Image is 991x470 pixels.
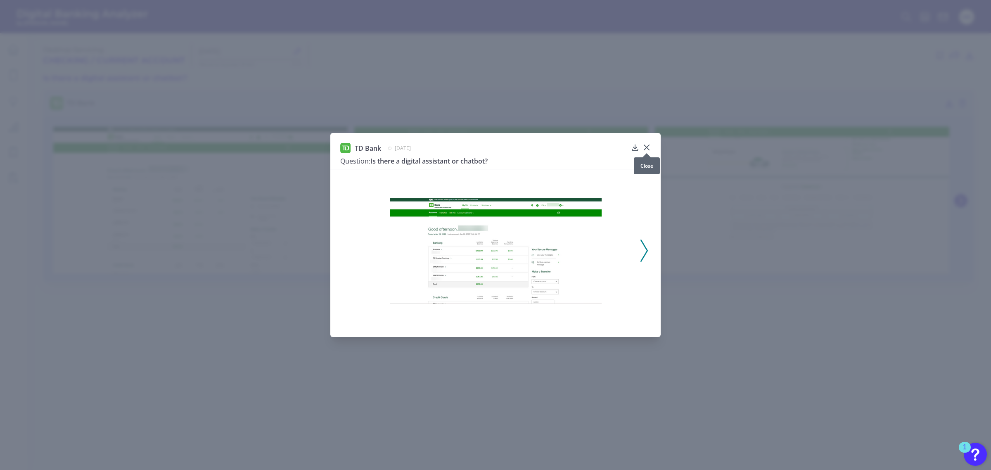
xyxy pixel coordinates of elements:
div: 1 [963,447,967,458]
span: [DATE] [395,145,411,152]
h3: Is there a digital assistant or chatbot? [340,157,628,166]
button: Open Resource Center, 1 new notification [964,443,987,466]
span: Question: [340,157,370,166]
div: Close [634,157,660,174]
span: TD Bank [355,144,381,153]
